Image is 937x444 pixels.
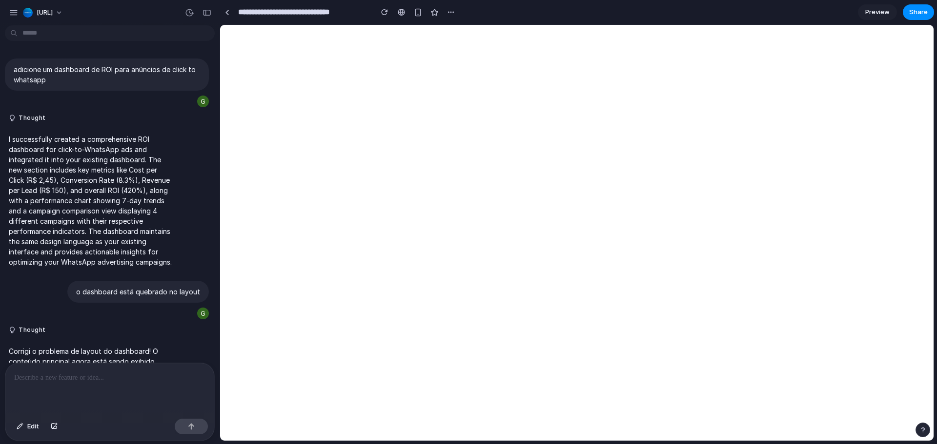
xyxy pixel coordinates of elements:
[76,287,200,297] p: o dashboard está quebrado no layout
[858,4,897,20] a: Preview
[903,4,934,20] button: Share
[19,5,68,20] button: [URL]
[27,422,39,431] span: Edit
[909,7,928,17] span: Share
[865,7,890,17] span: Preview
[14,64,200,85] p: adicione um dashboard de ROI para anúncios de click to whatsapp
[9,134,172,267] p: I successfully created a comprehensive ROI dashboard for click-to-WhatsApp ads and integrated it ...
[12,419,44,434] button: Edit
[37,8,53,18] span: [URL]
